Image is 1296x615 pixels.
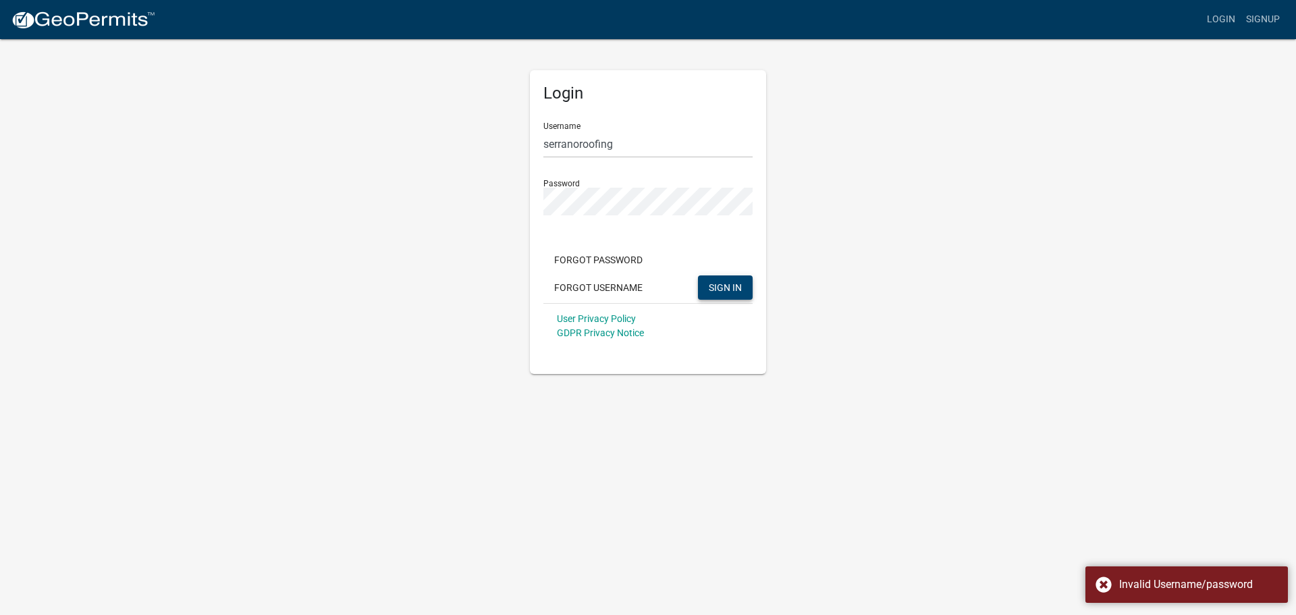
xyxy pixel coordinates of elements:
div: Invalid Username/password [1119,577,1278,593]
a: Login [1201,7,1241,32]
a: GDPR Privacy Notice [557,327,644,338]
span: SIGN IN [709,282,742,292]
button: SIGN IN [698,275,753,300]
button: Forgot Username [543,275,653,300]
button: Forgot Password [543,248,653,272]
a: Signup [1241,7,1285,32]
a: User Privacy Policy [557,313,636,324]
h5: Login [543,84,753,103]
